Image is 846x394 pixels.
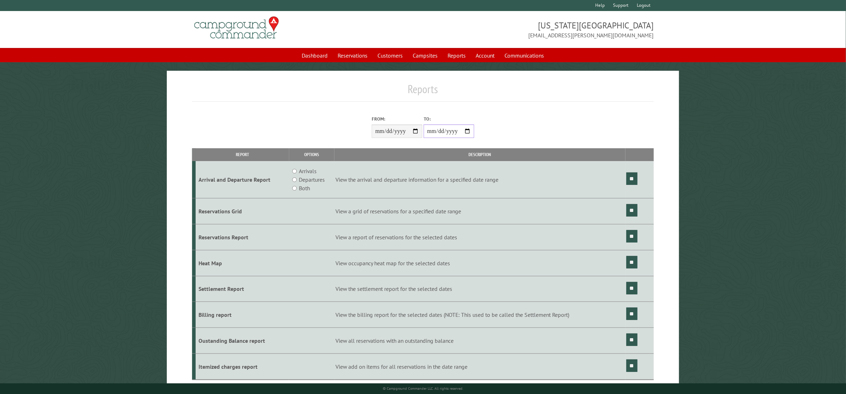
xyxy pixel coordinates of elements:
th: Report [196,148,289,161]
label: From: [372,116,422,122]
a: Reports [444,49,470,62]
td: View the billing report for the selected dates (NOTE: This used to be called the Settlement Report) [334,302,625,328]
a: Account [472,49,499,62]
a: Communications [501,49,549,62]
td: Reservations Grid [196,198,289,224]
td: View a grid of reservations for a specified date range [334,198,625,224]
td: View the settlement report for the selected dates [334,276,625,302]
td: View add on items for all reservations in the date range [334,353,625,379]
th: Description [334,148,625,161]
label: To: [424,116,474,122]
td: Heat Map [196,250,289,276]
th: Options [289,148,334,161]
a: Campsites [409,49,442,62]
a: Dashboard [298,49,332,62]
td: View the arrival and departure information for a specified date range [334,161,625,198]
td: View occupancy heat map for the selected dates [334,250,625,276]
small: © Campground Commander LLC. All rights reserved. [383,386,463,391]
a: Customers [374,49,407,62]
td: View all reservations with an outstanding balance [334,328,625,354]
td: View a report of reservations for the selected dates [334,224,625,250]
label: Arrivals [299,167,317,175]
a: Reservations [334,49,372,62]
td: Billing report [196,302,289,328]
td: Oustanding Balance report [196,328,289,354]
h1: Reports [192,82,654,102]
td: Arrival and Departure Report [196,161,289,198]
label: Both [299,184,310,192]
td: Reservations Report [196,224,289,250]
img: Campground Commander [192,14,281,42]
label: Departures [299,175,325,184]
td: Settlement Report [196,276,289,302]
span: [US_STATE][GEOGRAPHIC_DATA] [EMAIL_ADDRESS][PERSON_NAME][DOMAIN_NAME] [423,20,654,39]
td: Itemized charges report [196,353,289,379]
